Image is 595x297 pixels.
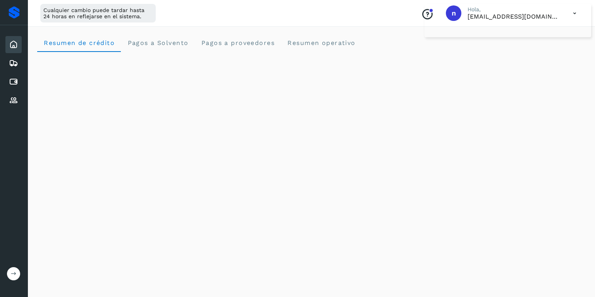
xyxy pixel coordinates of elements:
span: Resumen de crédito [43,39,115,47]
span: Resumen operativo [287,39,356,47]
div: Cuentas por pagar [5,73,22,90]
span: Pagos a Solvento [127,39,188,47]
span: Pagos a proveedores [201,39,275,47]
div: Embarques [5,55,22,72]
div: Proveedores [5,92,22,109]
div: Cualquier cambio puede tardar hasta 24 horas en reflejarse en el sistema. [40,4,156,22]
div: Inicio [5,36,22,53]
